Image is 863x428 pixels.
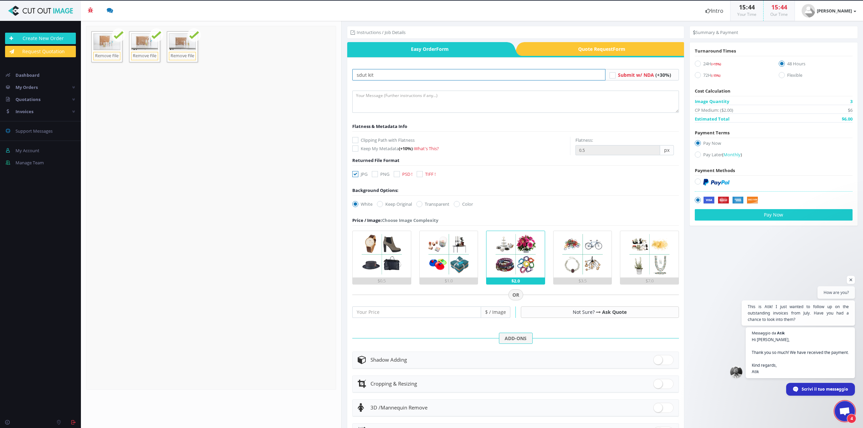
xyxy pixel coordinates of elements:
label: 72H [695,72,769,81]
input: Your Order Title [352,69,605,80]
a: Easy OrderForm [347,42,507,56]
div: $3.5 [554,277,612,284]
span: Payment Methods [695,167,735,173]
a: (-15%) [711,72,720,78]
div: $2.0 [486,277,544,284]
span: ADD-ONS [499,333,533,344]
a: Remove File [169,52,196,60]
button: Pay Now [695,209,853,221]
a: (Monthly) [722,152,742,158]
span: Payment Terms [695,130,730,136]
span: $6.00 [842,116,853,122]
img: 4.png [559,231,606,277]
label: Clipping Path with Flatness [352,137,570,143]
a: (+15%) [711,61,721,67]
span: Monthly [723,152,741,158]
a: [PERSON_NAME] [795,1,863,21]
li: Summary & Payment [693,29,738,36]
div: Choose Image Complexity [352,217,438,224]
span: px [660,145,674,155]
span: Messaggio da [752,331,776,335]
span: Atik [777,331,785,335]
span: How are you? [824,289,849,296]
div: Aprire la chat [835,401,855,421]
label: Flexible [779,72,853,81]
img: 1.png [359,231,405,277]
div: $1.0 [420,277,478,284]
strong: [PERSON_NAME] [817,8,852,14]
span: $ / Image [481,306,510,318]
a: What's This? [414,145,439,152]
a: Request Quotation [5,46,76,57]
img: user_default.jpg [802,4,815,18]
div: $0.5 [353,277,411,284]
span: Returned File Format [352,157,399,163]
span: Not Sure? [573,309,595,315]
label: JPG [352,171,367,177]
span: Mannequin Remove [370,404,427,411]
a: Ask Quote [602,309,627,315]
input: Your Price [352,306,481,318]
span: TIFF ! [425,171,436,177]
small: Your Time [737,11,756,17]
span: (-15%) [711,73,720,78]
span: Dashboard [16,72,39,78]
div: Background Options: [352,187,398,194]
img: 5.png [626,231,673,277]
span: (+15%) [711,62,721,66]
span: Image Quantity [695,98,729,105]
a: Intro [699,1,730,21]
label: 48 Hours [779,60,853,69]
span: Easy Order [347,42,507,56]
span: Manage Team [16,160,44,166]
label: Pay Later [695,151,853,160]
li: Instructions / Job Details [351,29,406,36]
span: Cropping & Resizing [370,380,417,387]
a: Remove File [93,52,120,60]
span: 44 [780,3,787,11]
a: Quote RequestForm [524,42,684,56]
img: Cut Out Image [5,6,76,16]
label: Keep Original [377,201,412,207]
img: PayPal [703,179,730,186]
label: Transparent [416,201,449,207]
span: 3 [850,98,853,105]
span: 15 [771,3,778,11]
span: Estimated Total [695,116,730,122]
span: Submit w/ NDA [618,72,654,78]
a: Remove File [131,52,158,60]
label: Keep My Metadata - [352,145,570,152]
span: 4 [847,414,856,423]
label: Flatness: [575,137,593,143]
i: Form [613,46,625,52]
span: PSD ! [402,171,412,177]
label: Color [454,201,473,207]
span: 3D / [370,404,381,411]
span: Flatness & Metadata Info [352,123,407,129]
span: Shadow Adding [370,356,407,363]
span: Support Messages [16,128,53,134]
div: $7.0 [620,277,678,284]
span: CP Medium: ($2.00) [695,107,733,113]
span: Turnaround Times [695,48,736,54]
label: PNG [372,171,389,177]
i: Form [436,46,449,52]
span: This is Atik! I just wanted to follow up on the outstanding invoices from July. Have you had a ch... [748,303,849,323]
label: Pay Now [695,140,853,149]
span: My Orders [16,84,38,90]
span: Scrivi il tuo messaggio [802,383,848,395]
span: 44 [748,3,755,11]
span: Quotations [16,96,40,102]
img: Securely by Stripe [703,197,758,204]
a: Submit w/ NDA (+30%) [618,72,671,78]
span: 15 [739,3,746,11]
span: OR [508,289,523,301]
label: White [352,201,373,207]
span: My Account [16,147,39,154]
span: : [778,3,780,11]
span: Hi [PERSON_NAME], Thank you so much! We have received the payment. Kind regards, Atik [752,336,849,375]
span: (+10%) [399,145,413,152]
span: Invoices [16,108,33,114]
a: Create New Order [5,33,76,44]
span: : [746,3,748,11]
